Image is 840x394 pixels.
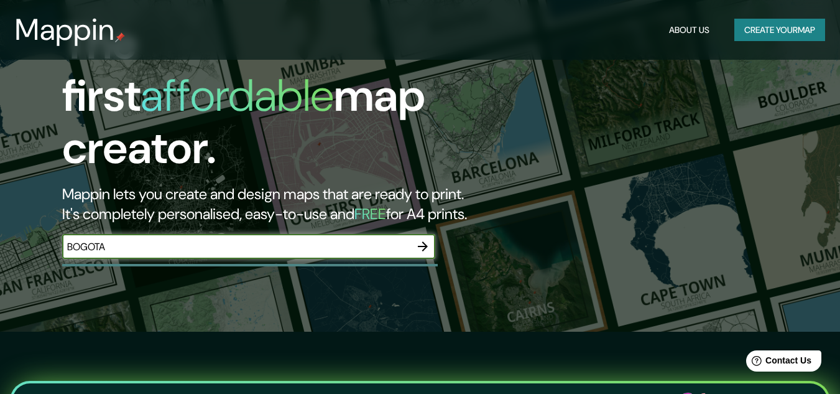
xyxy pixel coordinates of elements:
h1: affordable [141,67,334,124]
img: mappin-pin [115,32,125,42]
button: Create yourmap [734,19,825,42]
h5: FREE [354,204,386,223]
iframe: Help widget launcher [729,345,826,380]
h3: Mappin [15,12,115,47]
h2: Mappin lets you create and design maps that are ready to print. It's completely personalised, eas... [62,184,482,224]
h1: The first map creator. [62,17,482,184]
button: About Us [664,19,714,42]
input: Choose your favourite place [62,240,410,254]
